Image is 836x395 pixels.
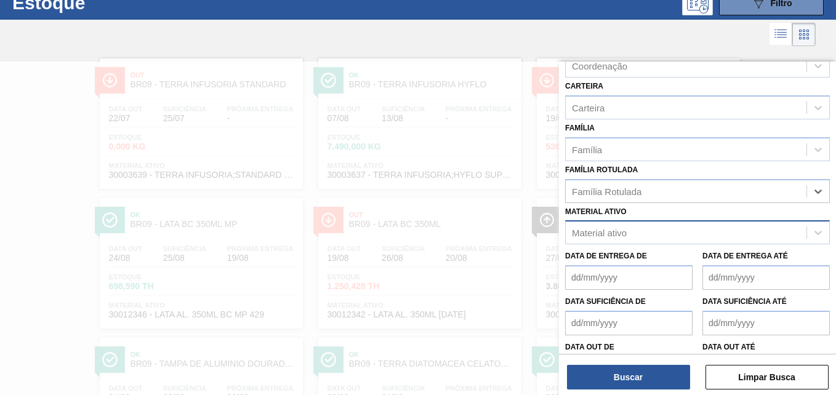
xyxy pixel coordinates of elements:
[565,207,627,216] label: Material ativo
[770,23,792,46] div: Visão em Lista
[565,265,693,290] input: dd/mm/yyyy
[572,144,602,154] div: Família
[572,61,627,71] div: Coordenação
[792,23,816,46] div: Visão em Cards
[565,311,693,335] input: dd/mm/yyyy
[702,343,755,351] label: Data out até
[565,166,638,174] label: Família Rotulada
[565,297,646,306] label: Data suficiência de
[702,265,830,290] input: dd/mm/yyyy
[702,297,787,306] label: Data suficiência até
[528,49,746,189] a: ÍconeOutBR09 - LATA SK 350MLData out19/08Suficiência23/08Próxima Entrega19/08Estoque536,937 THMat...
[565,82,603,90] label: Carteira
[565,343,614,351] label: Data out de
[572,102,605,113] div: Carteira
[565,124,595,132] label: Família
[702,311,830,335] input: dd/mm/yyyy
[309,49,528,189] a: ÍconeOkBR09 - TERRA INFUSORIA HYFLOData out07/08Suficiência13/08Próxima Entrega-Estoque7.490,000 ...
[572,228,627,238] div: Material ativo
[702,252,788,260] label: Data de Entrega até
[565,252,647,260] label: Data de Entrega de
[90,49,309,189] a: ÍconeOutBR09 - TERRA INFUSORIA STANDARDData out22/07Suficiência25/07Próxima Entrega-Estoque0,000 ...
[572,186,641,196] div: Família Rotulada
